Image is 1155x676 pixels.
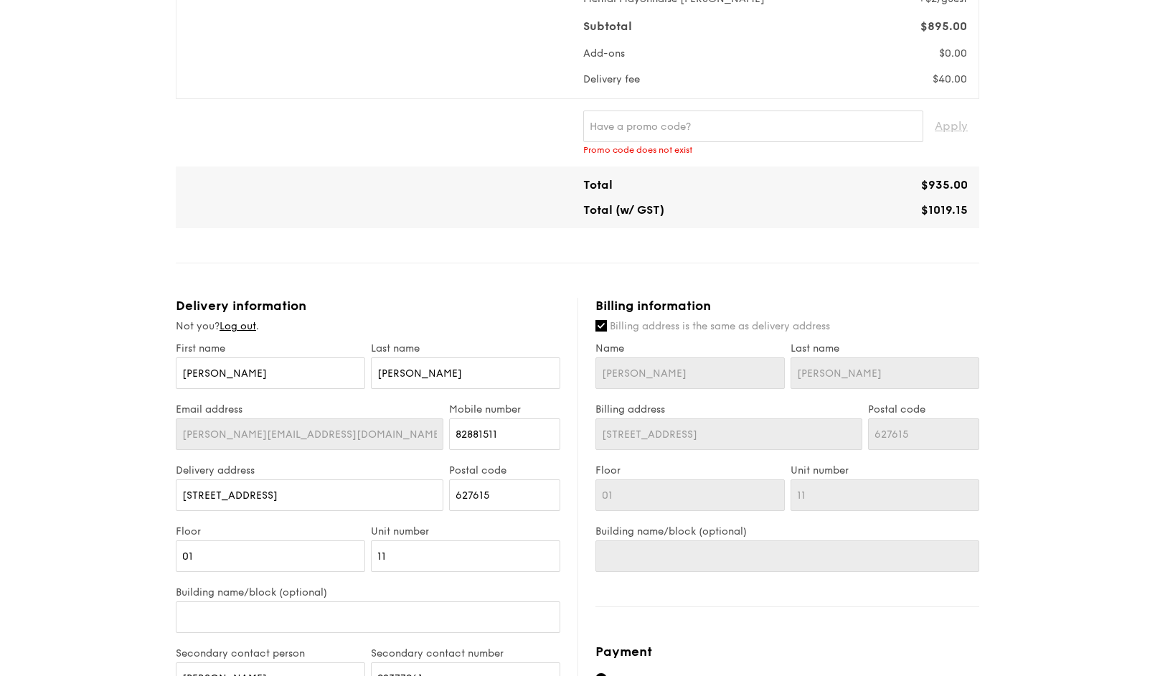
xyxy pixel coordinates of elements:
[220,320,256,332] a: Log out
[583,47,625,60] span: Add-ons
[595,298,711,314] span: Billing information
[583,73,640,85] span: Delivery fee
[583,178,613,192] span: Total
[921,203,968,217] span: $1019.15
[176,586,560,598] label: Building name/block (optional)
[791,464,980,477] label: Unit number
[583,145,968,155] div: Promo code does not exist
[595,464,785,477] label: Floor
[583,111,923,142] input: Have a promo code?
[868,403,979,416] label: Postal code
[791,342,980,355] label: Last name
[583,19,632,33] span: Subtotal
[371,342,560,355] label: Last name
[935,111,968,142] span: Apply
[583,203,664,217] span: Total (w/ GST)
[610,320,830,332] span: Billing address is the same as delivery address
[449,464,560,477] label: Postal code
[176,464,443,477] label: Delivery address
[176,403,443,416] label: Email address
[176,298,306,314] span: Delivery information
[595,642,979,662] h4: Payment
[920,19,967,33] span: $895.00
[176,525,365,537] label: Floor
[933,73,967,85] span: $40.00
[595,342,785,355] label: Name
[939,47,967,60] span: $0.00
[921,178,968,192] span: $935.00
[595,320,607,332] input: Billing address is the same as delivery address
[176,342,365,355] label: First name
[371,647,560,659] label: Secondary contact number
[595,403,862,416] label: Billing address
[595,525,979,537] label: Building name/block (optional)
[176,647,365,659] label: Secondary contact person
[176,319,560,334] div: Not you? .
[449,403,560,416] label: Mobile number
[371,525,560,537] label: Unit number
